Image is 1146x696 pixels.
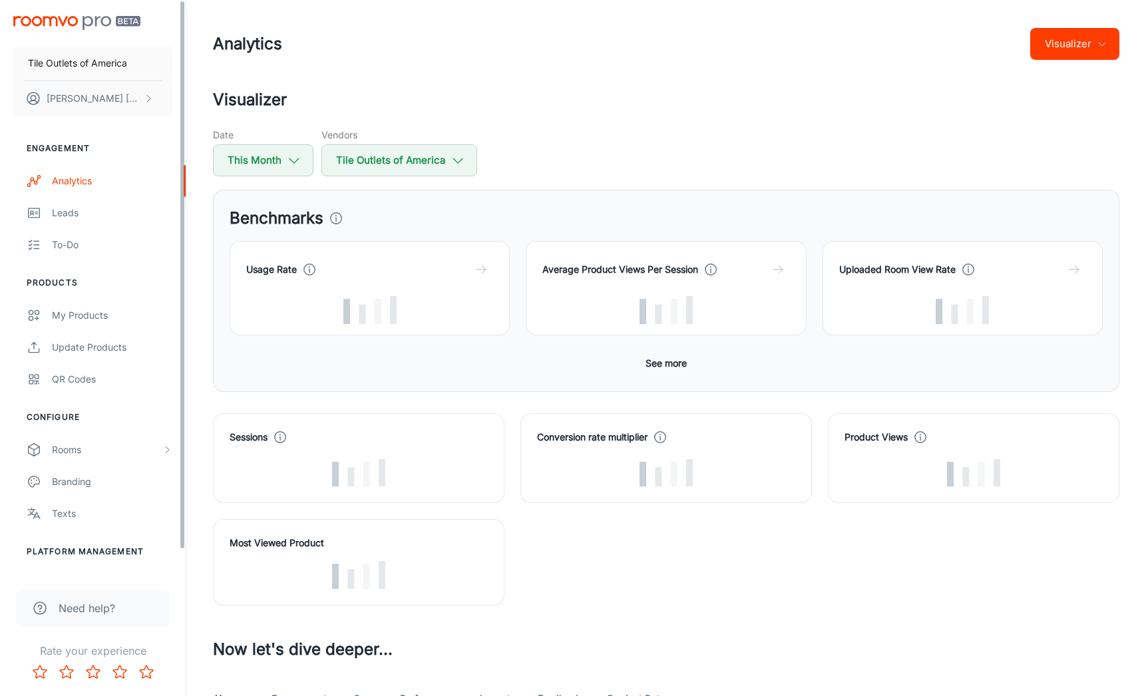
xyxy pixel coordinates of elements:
[13,81,172,116] button: [PERSON_NAME] [PERSON_NAME]
[27,659,53,685] button: Rate 1 star
[537,430,648,444] h4: Conversion rate multiplier
[52,474,172,489] div: Branding
[230,536,488,550] h4: Most Viewed Product
[230,430,268,444] h4: Sessions
[321,128,477,142] h5: Vendors
[213,637,1119,661] h3: Now let's dive deeper...
[246,262,297,277] h4: Usage Rate
[332,561,385,589] img: Loading
[1030,28,1119,60] button: Visualizer
[343,296,397,324] img: Loading
[52,206,172,220] div: Leads
[213,32,282,56] h1: Analytics
[321,144,477,176] button: Tile Outlets of America
[52,238,172,252] div: To-do
[52,372,172,387] div: QR Codes
[213,128,313,142] h5: Date
[213,144,313,176] button: This Month
[213,88,1119,112] h2: Visualizer
[52,174,172,188] div: Analytics
[640,459,693,487] img: Loading
[52,308,172,323] div: My Products
[947,459,1000,487] img: Loading
[106,659,133,685] button: Rate 4 star
[47,91,140,106] p: [PERSON_NAME] [PERSON_NAME]
[11,643,175,659] p: Rate your experience
[230,206,323,230] h3: Benchmarks
[845,430,908,444] h4: Product Views
[133,659,160,685] button: Rate 5 star
[52,442,162,457] div: Rooms
[839,262,956,277] h4: Uploaded Room View Rate
[640,351,692,375] button: See more
[28,56,127,71] p: Tile Outlets of America
[53,659,80,685] button: Rate 2 star
[52,340,172,355] div: Update Products
[13,16,140,30] img: Roomvo PRO Beta
[640,296,693,324] img: Loading
[332,459,385,487] img: Loading
[52,506,172,521] div: Texts
[59,600,115,616] span: Need help?
[80,659,106,685] button: Rate 3 star
[542,262,698,277] h4: Average Product Views Per Session
[936,296,989,324] img: Loading
[13,46,172,81] button: Tile Outlets of America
